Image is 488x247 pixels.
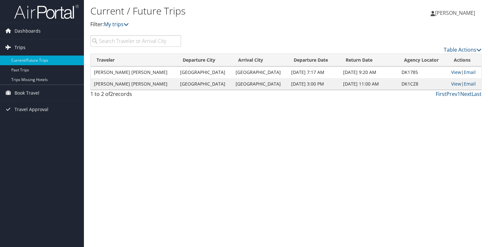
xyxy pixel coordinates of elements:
td: [PERSON_NAME] [PERSON_NAME] [91,67,177,78]
img: airportal-logo.png [14,4,79,19]
th: Departure Date: activate to sort column descending [288,54,340,67]
a: Prev [446,90,457,98]
td: [PERSON_NAME] [PERSON_NAME] [91,78,177,90]
span: Dashboards [15,23,41,39]
td: DK1785 [398,67,448,78]
td: [DATE] 11:00 AM [340,78,398,90]
a: Email [464,69,476,75]
span: Travel Approval [15,101,48,118]
input: Search Traveler or Arrival City [90,35,181,47]
th: Actions [448,54,481,67]
a: First [436,90,446,98]
span: Trips [15,39,25,56]
td: [GEOGRAPHIC_DATA] [177,67,232,78]
div: 1 to 2 of records [90,90,181,101]
td: [DATE] 9:20 AM [340,67,398,78]
span: 2 [110,90,113,98]
span: [PERSON_NAME] [435,9,475,16]
th: Traveler: activate to sort column ascending [91,54,177,67]
a: Last [472,90,482,98]
a: Next [460,90,472,98]
td: [DATE] 3:00 PM [288,78,340,90]
td: [GEOGRAPHIC_DATA] [177,78,232,90]
a: View [451,69,461,75]
th: Arrival City: activate to sort column ascending [232,54,288,67]
a: [PERSON_NAME] [431,3,482,23]
td: [GEOGRAPHIC_DATA] [232,67,288,78]
a: Email [464,81,476,87]
a: My trips [104,21,129,28]
td: | [448,78,481,90]
td: [GEOGRAPHIC_DATA] [232,78,288,90]
th: Agency Locator: activate to sort column ascending [398,54,448,67]
a: 1 [457,90,460,98]
td: | [448,67,481,78]
p: Filter: [90,20,351,29]
h1: Current / Future Trips [90,4,351,18]
a: Table Actions [444,46,482,53]
th: Departure City: activate to sort column ascending [177,54,232,67]
a: View [451,81,461,87]
td: [DATE] 7:17 AM [288,67,340,78]
span: Book Travel [15,85,39,101]
td: DK1CZ8 [398,78,448,90]
th: Return Date: activate to sort column ascending [340,54,398,67]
